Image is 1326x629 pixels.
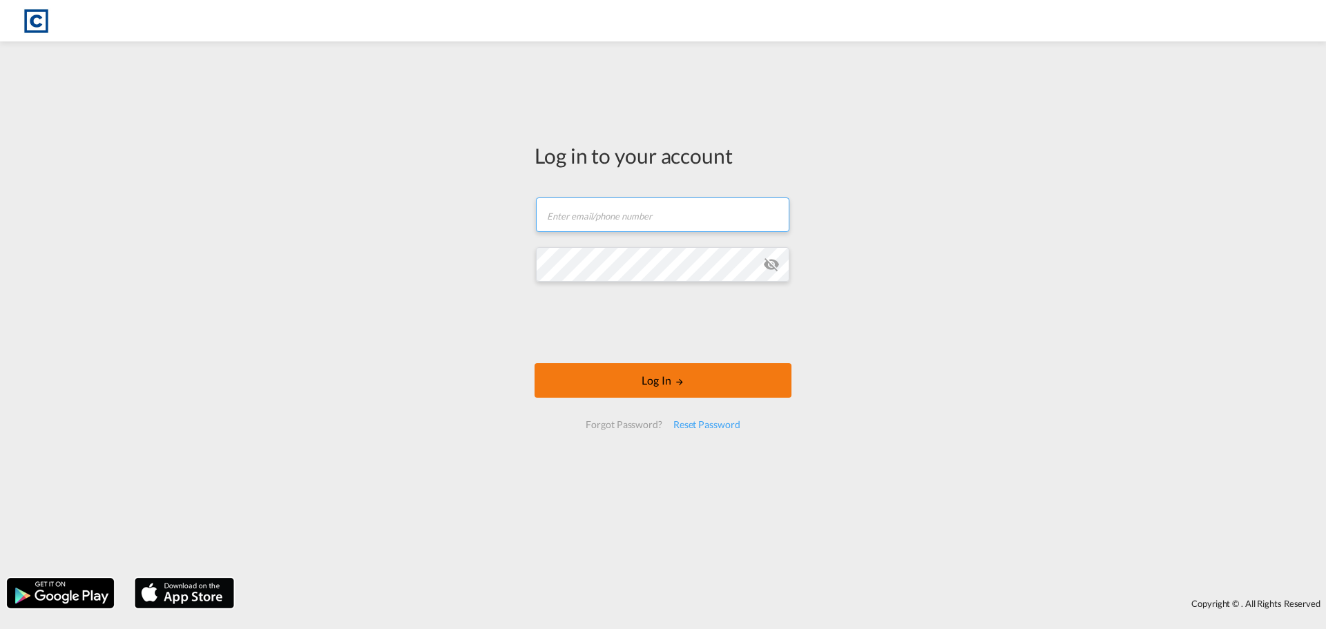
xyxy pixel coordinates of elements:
[535,363,791,398] button: LOGIN
[536,197,789,232] input: Enter email/phone number
[558,296,768,349] iframe: reCAPTCHA
[535,141,791,170] div: Log in to your account
[21,6,52,37] img: 1fdb9190129311efbfaf67cbb4249bed.jpeg
[241,592,1326,615] div: Copyright © . All Rights Reserved
[580,412,667,437] div: Forgot Password?
[763,256,780,273] md-icon: icon-eye-off
[668,412,746,437] div: Reset Password
[133,577,236,610] img: apple.png
[6,577,115,610] img: google.png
